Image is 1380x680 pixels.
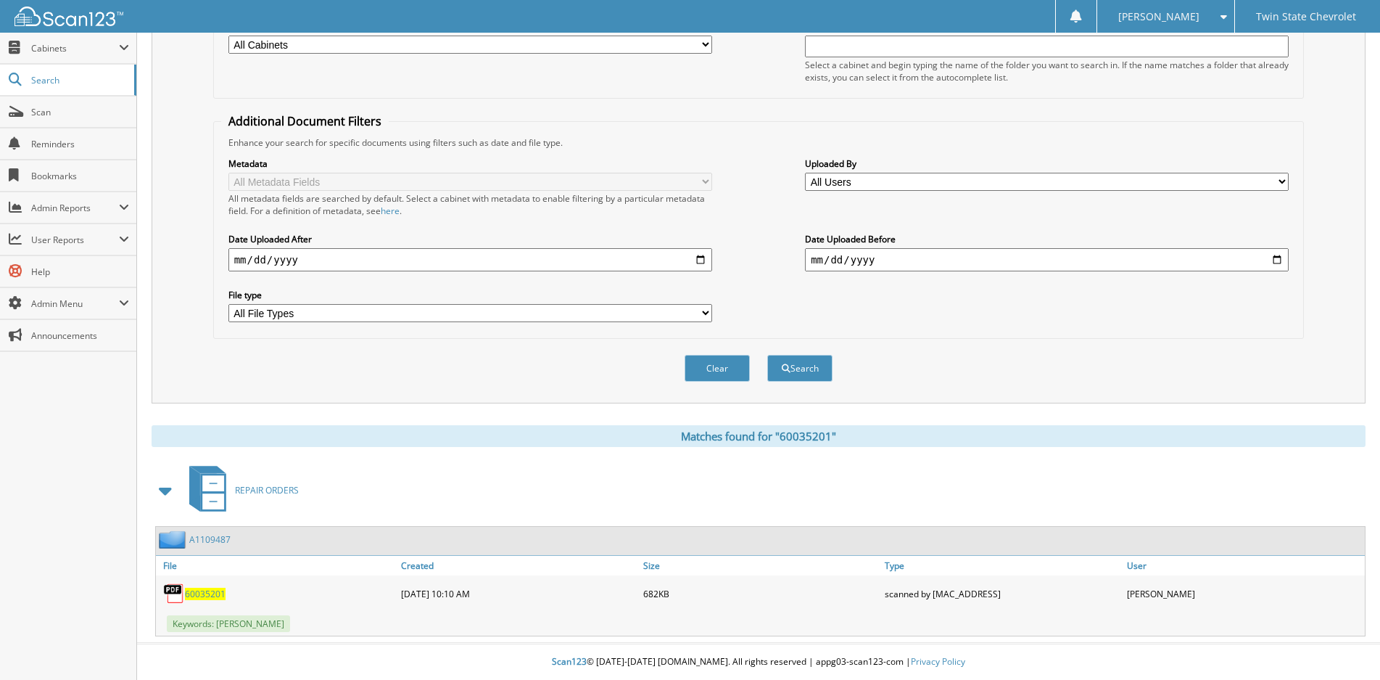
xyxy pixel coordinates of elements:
[805,157,1289,170] label: Uploaded By
[167,615,290,632] span: Keywords: [PERSON_NAME]
[381,205,400,217] a: here
[1256,12,1356,21] span: Twin State Chevrolet
[228,233,712,245] label: Date Uploaded After
[31,202,119,214] span: Admin Reports
[159,531,189,549] img: folder2.png
[31,106,129,118] span: Scan
[31,234,119,246] span: User Reports
[221,136,1297,149] div: Enhance your search for specific documents using filters such as date and file type.
[31,266,129,278] span: Help
[685,355,750,382] button: Clear
[31,138,129,150] span: Reminders
[1118,12,1199,21] span: [PERSON_NAME]
[767,355,832,382] button: Search
[156,556,397,575] a: File
[15,7,123,26] img: scan123-logo-white.svg
[228,192,712,217] div: All metadata fields are searched by default. Select a cabinet with metadata to enable filtering b...
[31,42,119,54] span: Cabinets
[911,655,965,668] a: Privacy Policy
[221,113,389,129] legend: Additional Document Filters
[640,556,881,575] a: Size
[31,298,119,310] span: Admin Menu
[185,588,226,600] a: 60035201
[640,579,881,608] div: 682KB
[1123,579,1365,608] div: [PERSON_NAME]
[163,583,185,605] img: PDF.png
[235,484,299,496] span: REPAIR ORDERS
[1307,610,1380,680] iframe: Chat Widget
[397,579,639,608] div: [DATE] 10:10 AM
[152,425,1365,447] div: Matches found for "60035201"
[805,59,1289,83] div: Select a cabinet and begin typing the name of the folder you want to search in. If the name match...
[228,289,712,301] label: File type
[881,556,1123,575] a: Type
[137,644,1380,680] div: © [DATE]-[DATE] [DOMAIN_NAME]. All rights reserved | appg03-scan123-com |
[1123,556,1365,575] a: User
[228,157,712,170] label: Metadata
[31,170,129,182] span: Bookmarks
[31,74,127,86] span: Search
[552,655,587,668] span: Scan123
[181,462,299,519] a: REPAIR ORDERS
[805,248,1289,271] input: end
[881,579,1123,608] div: scanned by [MAC_ADDRESS]
[228,248,712,271] input: start
[189,533,231,546] a: A1109487
[805,233,1289,245] label: Date Uploaded Before
[31,329,129,342] span: Announcements
[397,556,639,575] a: Created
